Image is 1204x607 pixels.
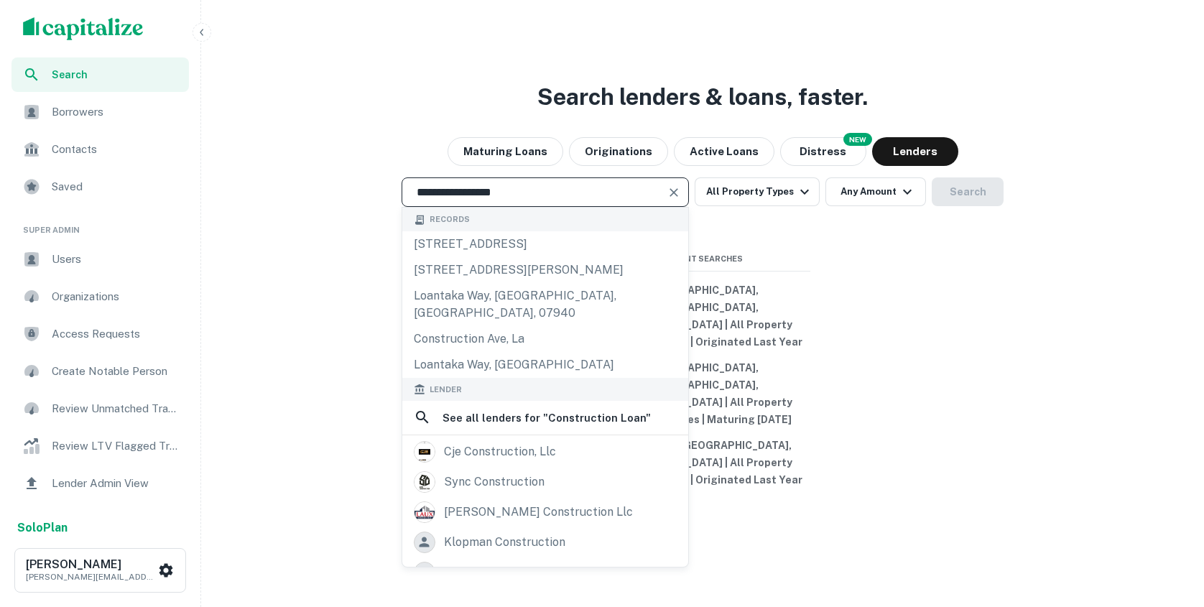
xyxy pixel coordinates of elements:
div: klopman construction [444,532,565,553]
span: Recent Searches [595,253,810,265]
img: picture [415,442,435,462]
a: Saved [11,170,189,204]
button: Originations [569,137,668,166]
a: Organizations [11,279,189,314]
a: Review Unmatched Transactions [11,391,189,426]
a: Create Notable Person [11,354,189,389]
h6: See all lenders for " Construction Loan " [443,409,651,427]
a: [PERSON_NAME] construction [402,557,688,588]
a: Borrower Info Requests [11,504,189,538]
div: [STREET_ADDRESS] [402,231,688,257]
img: picture [415,472,435,492]
button: All Property Types [695,177,820,206]
span: Lender [430,384,462,396]
div: construction ave, la [402,326,688,352]
strong: Solo Plan [17,521,68,534]
a: klopman construction [402,527,688,557]
div: sync construction [444,471,545,493]
a: Search [11,57,189,92]
span: Borrowers [52,103,180,121]
span: Create Notable Person [52,363,180,380]
span: Search [52,67,180,83]
span: Records [430,213,470,226]
button: [US_STATE], [GEOGRAPHIC_DATA], [GEOGRAPHIC_DATA] | All Property Types | All Types | Originated La... [595,432,810,493]
div: NEW [843,133,872,146]
span: Review LTV Flagged Transactions [52,437,180,455]
a: Contacts [11,132,189,167]
a: Access Requests [11,317,189,351]
button: Lenders [872,137,958,166]
button: Maturing Loans [448,137,563,166]
a: Review LTV Flagged Transactions [11,429,189,463]
div: [PERSON_NAME] construction [444,562,613,583]
span: Organizations [52,288,180,305]
p: [PERSON_NAME][EMAIL_ADDRESS][PERSON_NAME][DOMAIN_NAME] [26,570,155,583]
a: Lender Admin View [11,466,189,501]
iframe: Chat Widget [1132,446,1204,515]
div: cje construction, llc [444,441,556,463]
span: Users [52,251,180,268]
a: [PERSON_NAME] construction llc [402,497,688,527]
a: sync construction [402,467,688,497]
h6: [PERSON_NAME] [26,559,155,570]
div: loantaka way, [GEOGRAPHIC_DATA], [GEOGRAPHIC_DATA], 07940 [402,283,688,326]
li: Super Admin [11,207,189,242]
a: SoloPlan [17,519,68,537]
h3: Search lenders & loans, faster. [537,80,868,114]
a: Users [11,242,189,277]
div: [PERSON_NAME] construction llc [444,501,633,523]
span: Review Unmatched Transactions [52,400,180,417]
span: Contacts [52,141,180,158]
button: Active Loans [674,137,774,166]
div: loantaka way, [GEOGRAPHIC_DATA] [402,352,688,378]
a: Borrowers [11,95,189,129]
span: Saved [52,178,180,195]
button: [GEOGRAPHIC_DATA], [GEOGRAPHIC_DATA], [GEOGRAPHIC_DATA] | All Property Types | All Types | Origin... [595,277,810,355]
button: Clear [664,182,684,203]
span: Access Requests [52,325,180,343]
img: capitalize-logo.png [23,17,144,40]
button: Any Amount [825,177,926,206]
span: Lender Admin View [52,475,180,492]
a: cje construction, llc [402,437,688,467]
button: [GEOGRAPHIC_DATA], [GEOGRAPHIC_DATA], [GEOGRAPHIC_DATA] | All Property Types | All Types | Maturi... [595,355,810,432]
img: picture [415,502,435,522]
button: Search distressed loans with lien and other non-mortgage details. [780,137,866,166]
div: [STREET_ADDRESS][PERSON_NAME] [402,257,688,283]
button: [PERSON_NAME][PERSON_NAME][EMAIL_ADDRESS][PERSON_NAME][DOMAIN_NAME] [14,548,186,593]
